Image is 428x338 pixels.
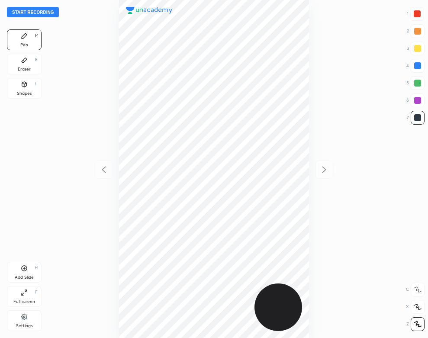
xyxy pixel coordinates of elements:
button: Start recording [7,7,59,17]
div: Settings [16,324,32,328]
div: 4 [406,59,425,73]
div: C [406,283,425,296]
div: X [406,300,425,314]
div: P [35,33,38,38]
div: F [35,290,38,294]
div: Z [406,317,425,331]
div: Shapes [17,91,32,96]
div: 6 [406,93,425,107]
div: H [35,266,38,270]
img: logo.38c385cc.svg [126,7,173,14]
div: E [35,58,38,62]
div: 5 [406,76,425,90]
div: 7 [407,111,425,125]
div: 1 [407,7,424,21]
div: Add Slide [15,275,34,280]
div: Pen [20,43,28,47]
div: 3 [407,42,425,55]
div: Full screen [13,299,35,304]
div: Eraser [18,67,31,71]
div: 2 [407,24,425,38]
div: L [35,82,38,86]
